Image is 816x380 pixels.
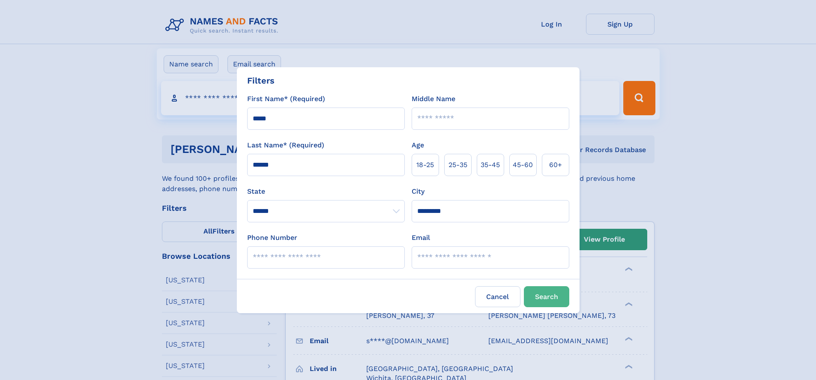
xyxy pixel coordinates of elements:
[247,74,275,87] div: Filters
[524,286,569,307] button: Search
[247,186,405,197] label: State
[549,160,562,170] span: 60+
[247,140,324,150] label: Last Name* (Required)
[247,233,297,243] label: Phone Number
[412,94,455,104] label: Middle Name
[412,233,430,243] label: Email
[475,286,520,307] label: Cancel
[412,140,424,150] label: Age
[412,186,424,197] label: City
[481,160,500,170] span: 35‑45
[448,160,467,170] span: 25‑35
[247,94,325,104] label: First Name* (Required)
[513,160,533,170] span: 45‑60
[416,160,434,170] span: 18‑25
